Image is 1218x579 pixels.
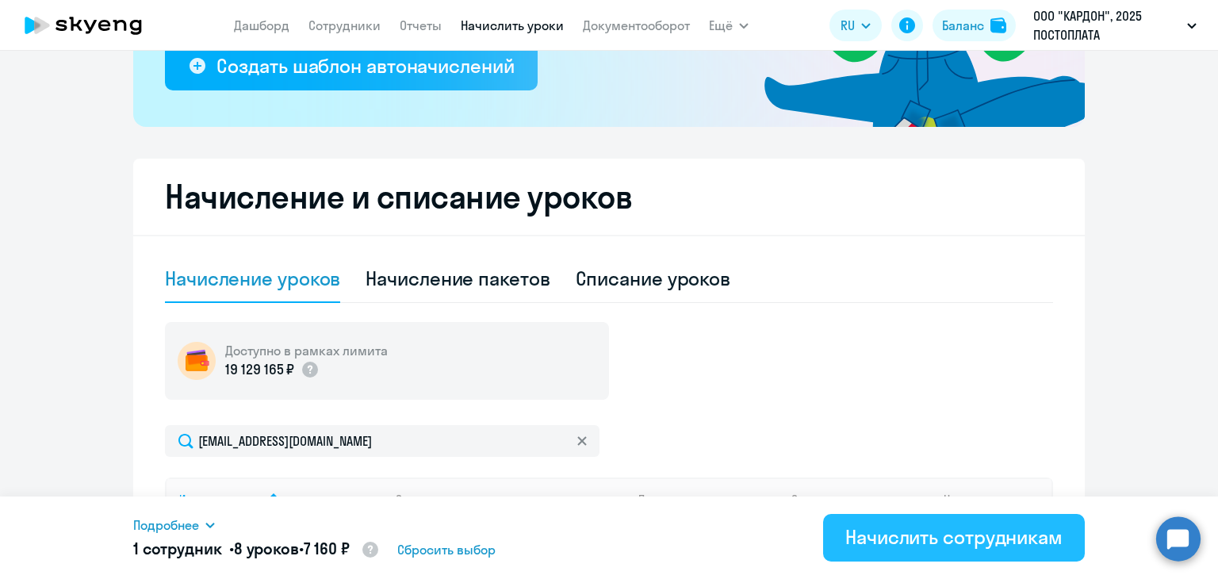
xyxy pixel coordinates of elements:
[583,17,690,33] a: Документооборот
[841,16,855,35] span: RU
[179,492,383,506] div: Имя сотрудника
[942,16,984,35] div: Баланс
[829,10,882,41] button: RU
[791,492,890,506] div: Остаток уроков
[225,342,388,359] h5: Доступно в рамках лимита
[366,266,550,291] div: Начисление пакетов
[396,492,626,506] div: Статус
[638,492,779,506] div: Продукт
[1025,6,1205,44] button: ООО "КАРДОН", 2025 ПОСТОПЛАТА
[308,17,381,33] a: Сотрудники
[178,342,216,380] img: wallet-circle.png
[1033,6,1181,44] p: ООО "КАРДОН", 2025 ПОСТОПЛАТА
[845,524,1063,550] div: Начислить сотрудникам
[165,266,340,291] div: Начисление уроков
[165,43,538,90] button: Создать шаблон автоначислений
[933,10,1016,41] button: Балансbalance
[216,53,514,79] div: Создать шаблон автоначислений
[234,17,289,33] a: Дашборд
[638,492,681,506] div: Продукт
[890,477,1051,520] th: Начислить уроков
[133,516,199,535] span: Подробнее
[396,492,430,506] div: Статус
[234,539,299,558] span: 8 уроков
[165,178,1053,216] h2: Начисление и списание уроков
[461,17,564,33] a: Начислить уроки
[709,16,733,35] span: Ещё
[576,266,731,291] div: Списание уроков
[709,10,749,41] button: Ещё
[304,539,350,558] span: 7 160 ₽
[397,540,496,559] span: Сбросить выбор
[791,492,873,506] span: Остаток уроков
[225,359,294,380] p: 19 129 165 ₽
[400,17,442,33] a: Отчеты
[179,492,264,506] div: Имя сотрудника
[990,17,1006,33] img: balance
[165,425,599,457] input: Поиск по имени, email, продукту или статусу
[823,514,1085,562] button: Начислить сотрудникам
[133,538,380,562] h5: 1 сотрудник • •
